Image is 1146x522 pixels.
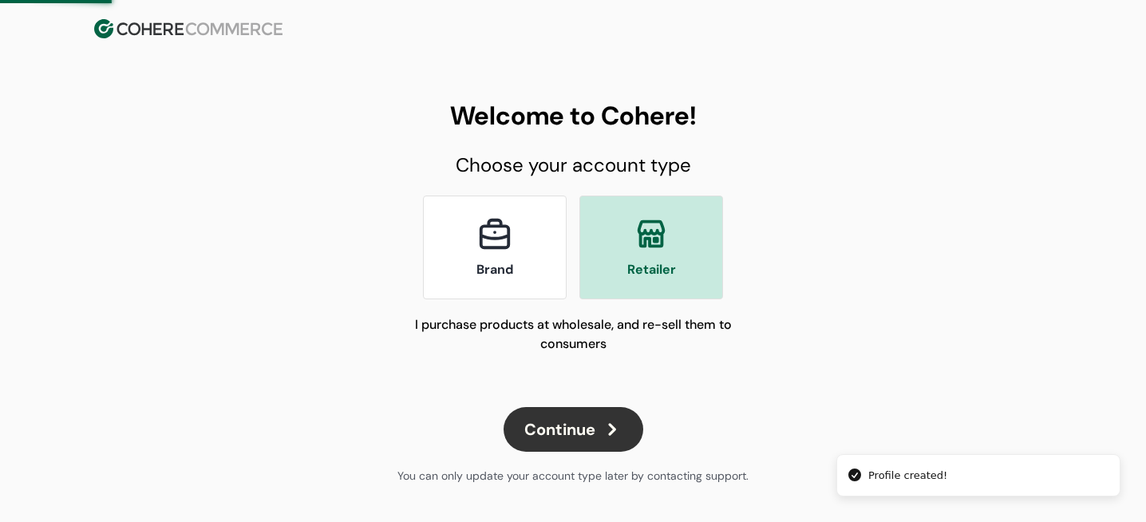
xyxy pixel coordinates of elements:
[476,260,513,279] p: Brand
[397,468,749,484] p: You can only update your account type later by contacting support.
[456,151,691,180] p: Choose your account type
[504,407,643,452] button: Continue
[413,315,733,382] p: I purchase products at wholesale, and re-sell them to consumers
[627,260,676,279] p: Retailer
[868,468,947,484] div: Profile created!
[450,97,697,135] h4: Welcome to Cohere!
